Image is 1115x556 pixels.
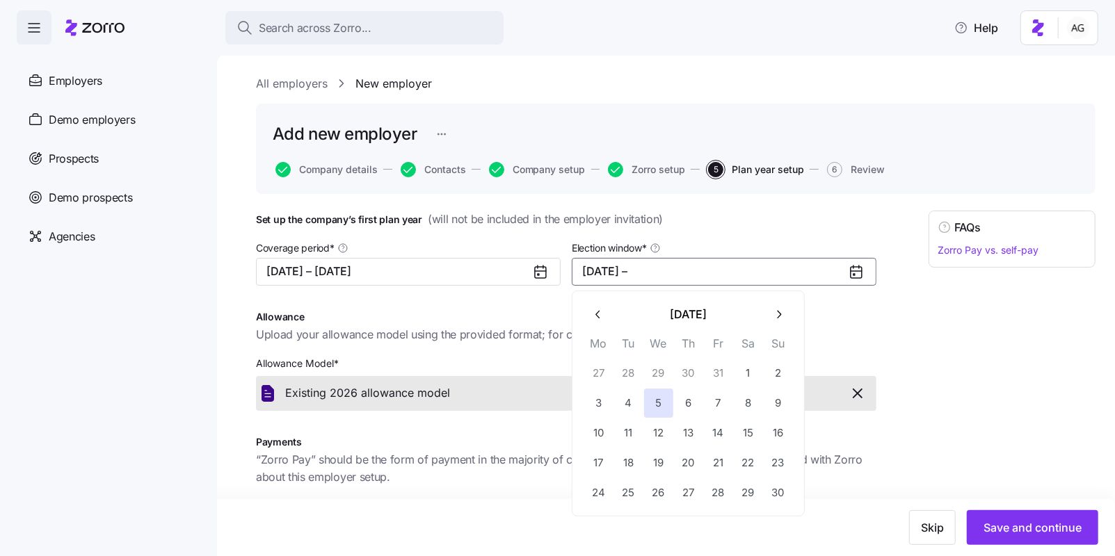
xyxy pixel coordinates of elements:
[275,162,378,177] button: Company details
[605,162,685,177] a: Zorro setup
[851,165,885,174] span: Review
[967,510,1098,545] button: Save and continue
[632,165,685,174] span: Zorro setup
[273,162,378,177] a: Company details
[584,359,613,388] button: 27 October 2025
[704,478,733,507] button: 28 November 2025
[17,178,200,217] a: Demo prospects
[256,451,876,486] span: “Zorro Pay” should be the form of payment in the majority of cases. Choose “Self-pay” only if you...
[824,162,885,177] a: 6Review
[704,359,733,388] button: 31 October 2025
[764,478,793,507] button: 30 November 2025
[764,359,793,388] button: 2 November 2025
[584,418,613,448] button: 10 November 2025
[1067,17,1089,39] img: 5fc55c57e0610270ad857448bea2f2d5
[827,162,885,177] button: 6Review
[732,165,804,174] span: Plan year setup
[764,418,793,448] button: 16 November 2025
[256,241,335,255] span: Coverage period *
[613,334,643,358] th: Tu
[584,478,613,507] button: 24 November 2025
[614,448,643,477] button: 18 November 2025
[424,165,466,174] span: Contacts
[256,75,328,92] a: All employers
[614,359,643,388] button: 28 October 2025
[256,211,876,228] h1: Set up the company’s first plan year
[921,519,944,536] span: Skip
[584,389,613,418] button: 3 November 2025
[644,389,673,418] button: 5 November 2025
[734,448,763,477] button: 22 November 2025
[704,448,733,477] button: 21 November 2025
[225,11,504,44] button: Search across Zorro...
[734,389,763,418] button: 8 November 2025
[954,19,998,36] span: Help
[674,448,703,477] button: 20 November 2025
[17,100,200,139] a: Demo employers
[734,359,763,388] button: 1 November 2025
[703,334,733,358] th: Fr
[764,448,793,477] button: 23 November 2025
[489,162,586,177] button: Company setup
[827,162,842,177] span: 6
[259,19,371,37] span: Search across Zorro...
[674,359,703,388] button: 30 October 2025
[285,384,450,402] span: Existing 2026 allowance model
[613,300,764,329] button: [DATE]
[909,510,956,545] button: Skip
[734,478,763,507] button: 29 November 2025
[643,334,673,358] th: We
[486,162,586,177] a: Company setup
[705,162,804,177] a: 5Plan year setup
[17,61,200,100] a: Employers
[704,389,733,418] button: 7 November 2025
[644,478,673,507] button: 26 November 2025
[49,228,95,245] span: Agencies
[954,220,981,236] h4: FAQs
[513,165,586,174] span: Company setup
[674,418,703,448] button: 13 November 2025
[49,72,102,90] span: Employers
[644,359,673,388] button: 29 October 2025
[398,162,466,177] a: Contacts
[17,139,200,178] a: Prospects
[704,418,733,448] button: 14 November 2025
[608,162,685,177] button: Zorro setup
[299,165,378,174] span: Company details
[256,311,876,323] h1: Allowance
[614,418,643,448] button: 11 November 2025
[256,497,339,512] div: Payment method
[401,162,466,177] button: Contacts
[49,189,133,206] span: Demo prospects
[49,150,99,167] span: Prospects
[764,389,793,418] button: 9 November 2025
[763,334,793,358] th: Su
[572,258,876,286] button: [DATE] –
[256,436,876,448] h1: Payments
[734,418,763,448] button: 15 November 2025
[674,478,703,507] button: 27 November 2025
[938,244,1038,256] a: Zorro Pay vs. self-pay
[256,258,561,286] button: [DATE] – [DATE]
[355,75,432,92] a: New employer
[273,123,417,145] h1: Add new employer
[943,14,1009,42] button: Help
[644,448,673,477] button: 19 November 2025
[614,389,643,418] button: 4 November 2025
[984,519,1082,536] span: Save and continue
[674,389,703,418] button: 6 November 2025
[17,217,200,256] a: Agencies
[708,162,723,177] span: 5
[256,326,739,343] span: Upload your allowance model using the provided format; for class definitions, see our .
[614,478,643,507] button: 25 November 2025
[572,241,647,255] span: Election window *
[584,448,613,477] button: 17 November 2025
[256,357,339,370] span: Allowance Model *
[584,334,613,358] th: Mo
[673,334,703,358] th: Th
[708,162,804,177] button: 5Plan year setup
[733,334,763,358] th: Sa
[428,211,663,228] span: ( will not be included in the employer invitation )
[644,418,673,448] button: 12 November 2025
[49,111,136,129] span: Demo employers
